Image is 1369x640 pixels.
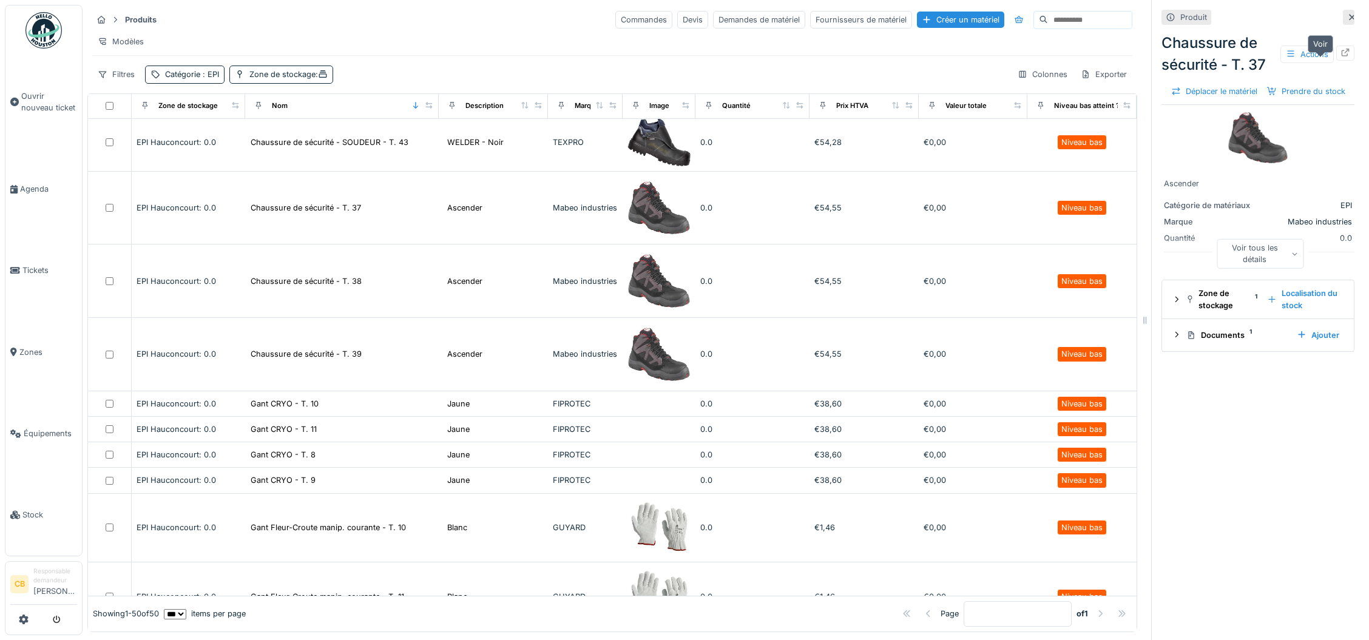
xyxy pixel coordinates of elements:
[700,348,805,360] div: 0.0
[5,148,82,229] a: Agenda
[1077,608,1088,619] strong: of 1
[627,177,691,240] img: Chaussure de sécurité - T. 37
[5,474,82,556] a: Stock
[1054,101,1120,111] div: Niveau bas atteint ?
[92,33,149,50] div: Modèles
[10,575,29,593] li: CB
[447,591,467,602] div: Blanc
[917,12,1004,28] div: Créer un matériel
[1292,327,1344,343] div: Ajouter
[164,608,246,619] div: items per page
[1186,288,1257,311] div: Zone de stockage
[1217,239,1304,268] div: Voir tous les détails
[251,398,319,409] div: Gant CRYO - T. 10
[447,474,470,486] div: Jaune
[25,12,62,49] img: Badge_color-CXgf-gQk.svg
[700,202,805,214] div: 0.0
[1186,329,1287,341] div: Documents
[1308,35,1333,53] div: Voir
[627,323,691,386] img: Chaussure de sécurité - T. 39
[924,136,1023,148] div: €0,00
[677,11,708,29] div: Devis
[21,90,77,113] span: Ouvrir nouveau ticket
[1061,591,1103,602] div: Niveau bas
[5,392,82,474] a: Équipements
[924,591,1023,602] div: €0,00
[1061,136,1103,148] div: Niveau bas
[1161,32,1354,76] div: Chaussure de sécurité - T. 37
[945,101,987,111] div: Valeur totale
[137,523,216,532] span: EPI Hauconcourt: 0.0
[137,203,216,212] span: EPI Hauconcourt: 0.0
[1061,423,1103,435] div: Niveau bas
[5,311,82,392] a: Zones
[814,348,914,360] div: €54,55
[1061,202,1103,214] div: Niveau bas
[1061,474,1103,486] div: Niveau bas
[924,474,1023,486] div: €0,00
[137,476,216,485] span: EPI Hauconcourt: 0.0
[200,70,219,79] span: : EPI
[251,202,361,214] div: Chaussure de sécurité - T. 37
[814,474,914,486] div: €38,60
[553,423,618,435] div: FIPROTEC
[700,474,805,486] div: 0.0
[1164,200,1255,211] div: Catégorie de matériaux
[1164,178,1352,189] div: Ascender
[1166,83,1262,99] div: Déplacer le matériel
[1280,45,1334,63] div: Actions
[814,449,914,460] div: €38,60
[924,522,1023,533] div: €0,00
[22,509,77,520] span: Stock
[447,449,470,460] div: Jaune
[553,449,618,460] div: FIPROTEC
[722,101,751,111] div: Quantité
[700,449,805,460] div: 0.0
[700,423,805,435] div: 0.0
[1260,216,1352,227] div: Mabeo industries
[814,522,914,533] div: €1,46
[553,474,618,486] div: FIPROTEC
[553,202,618,214] div: Mabeo industries
[447,202,482,214] div: Ascender
[120,14,161,25] strong: Produits
[1167,285,1349,313] summary: Zone de stockage1Localisation du stock
[553,348,618,360] div: Mabeo industries
[615,11,672,29] div: Commandes
[814,398,914,409] div: €38,60
[575,101,600,111] div: Marque
[316,70,328,79] span: :
[137,450,216,459] span: EPI Hauconcourt: 0.0
[137,425,216,434] span: EPI Hauconcourt: 0.0
[447,522,467,533] div: Blanc
[251,449,316,460] div: Gant CRYO - T. 8
[1164,232,1255,244] div: Quantité
[553,136,618,148] div: TEXPRO
[814,275,914,287] div: €54,55
[924,449,1023,460] div: €0,00
[447,275,482,287] div: Ascender
[924,275,1023,287] div: €0,00
[814,423,914,435] div: €38,60
[251,136,408,148] div: Chaussure de sécurité - SOUDEUR - T. 43
[700,136,805,148] div: 0.0
[924,202,1023,214] div: €0,00
[1061,449,1103,460] div: Niveau bas
[924,398,1023,409] div: €0,00
[165,69,219,80] div: Catégorie
[1061,275,1103,287] div: Niveau bas
[272,101,288,111] div: Nom
[33,567,77,585] div: Responsable demandeur
[1262,285,1344,313] div: Localisation du stock
[447,136,504,148] div: WELDER - Noir
[5,230,82,311] a: Tickets
[814,202,914,214] div: €54,55
[627,567,691,625] img: Gant Fleur-Croute manip. courante - T. 11
[249,69,328,80] div: Zone de stockage
[33,567,77,602] li: [PERSON_NAME]
[251,474,316,486] div: Gant CRYO - T. 9
[941,608,959,619] div: Page
[137,138,216,147] span: EPI Hauconcourt: 0.0
[5,55,82,148] a: Ouvrir nouveau ticket
[1180,12,1207,23] div: Produit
